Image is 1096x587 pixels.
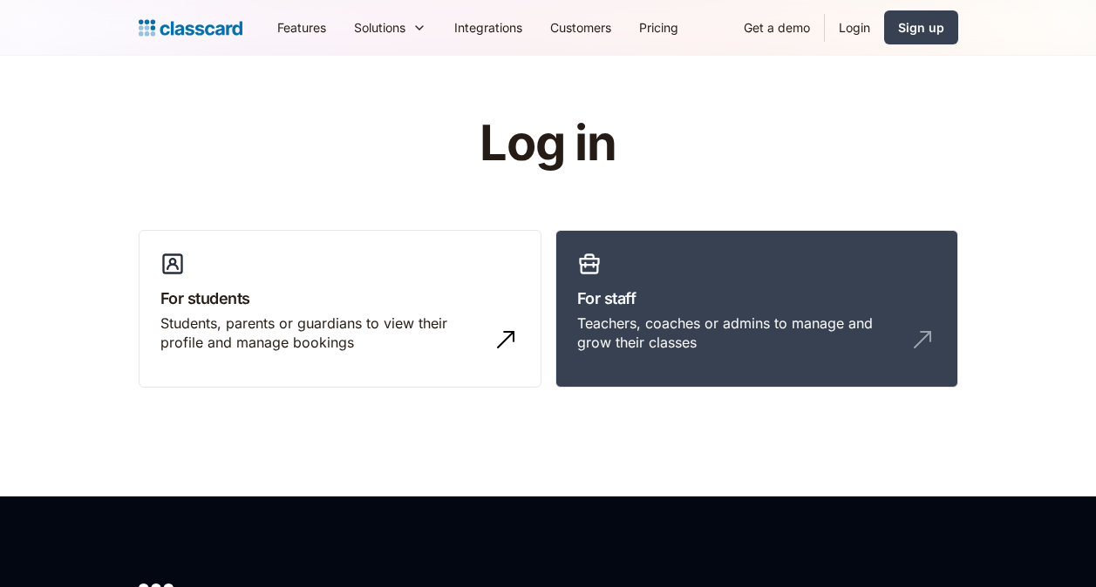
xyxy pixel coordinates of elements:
[536,8,625,47] a: Customers
[160,287,520,310] h3: For students
[898,18,944,37] div: Sign up
[825,8,884,47] a: Login
[271,117,825,171] h1: Log in
[555,230,958,388] a: For staffTeachers, coaches or admins to manage and grow their classes
[340,8,440,47] div: Solutions
[577,287,936,310] h3: For staff
[139,230,541,388] a: For studentsStudents, parents or guardians to view their profile and manage bookings
[730,8,824,47] a: Get a demo
[625,8,692,47] a: Pricing
[160,314,485,353] div: Students, parents or guardians to view their profile and manage bookings
[354,18,405,37] div: Solutions
[884,10,958,44] a: Sign up
[577,314,902,353] div: Teachers, coaches or admins to manage and grow their classes
[139,16,242,40] a: home
[440,8,536,47] a: Integrations
[263,8,340,47] a: Features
